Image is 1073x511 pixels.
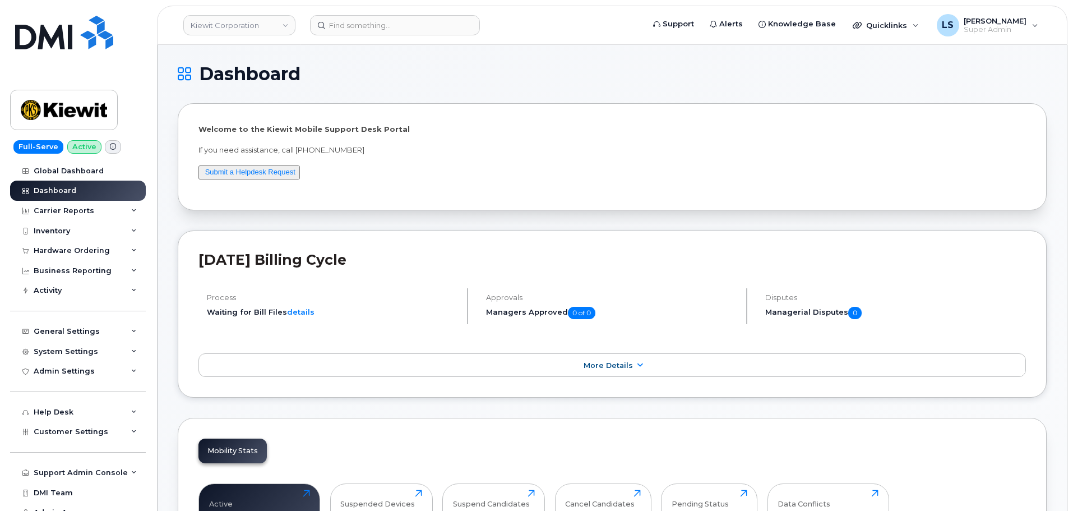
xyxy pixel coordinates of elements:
p: If you need assistance, call [PHONE_NUMBER] [198,145,1026,155]
span: 0 [848,307,862,319]
div: Suspend Candidates [453,490,530,508]
iframe: Messenger Launcher [1024,462,1065,503]
span: Dashboard [199,66,300,82]
div: Suspended Devices [340,490,415,508]
span: More Details [584,361,633,370]
div: Active [209,490,233,508]
div: Data Conflicts [778,490,830,508]
h4: Process [207,293,457,302]
li: Waiting for Bill Files [207,307,457,317]
h5: Managers Approved [486,307,737,319]
div: Pending Status [672,490,729,508]
h4: Approvals [486,293,737,302]
h4: Disputes [765,293,1026,302]
h5: Managerial Disputes [765,307,1026,319]
div: Cancel Candidates [565,490,635,508]
h2: [DATE] Billing Cycle [198,251,1026,268]
a: details [287,307,314,316]
p: Welcome to the Kiewit Mobile Support Desk Portal [198,124,1026,135]
a: Submit a Helpdesk Request [205,168,295,176]
button: Submit a Helpdesk Request [198,165,300,179]
span: 0 of 0 [568,307,595,319]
